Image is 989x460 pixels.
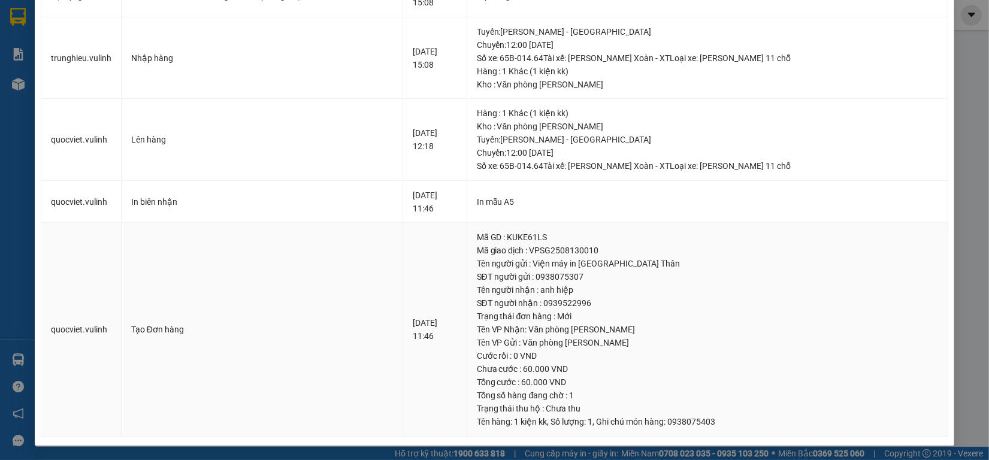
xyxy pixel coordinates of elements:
div: [DATE] 12:18 [413,126,457,153]
div: Tên VP Gửi : Văn phòng [PERSON_NAME] [477,336,939,349]
div: Kho : Văn phòng [PERSON_NAME] [477,120,939,133]
li: 1900 8181 [5,86,228,101]
div: Tuyến : [PERSON_NAME] - [GEOGRAPHIC_DATA] Chuyến: 12:00 [DATE] Số xe: 65B-014.64 Tài xế: [PERSON_... [477,25,939,65]
div: Tuyến : [PERSON_NAME] - [GEOGRAPHIC_DATA] Chuyến: 12:00 [DATE] Số xe: 65B-014.64 Tài xế: [PERSON_... [477,133,939,172]
div: In biên nhận [131,195,393,208]
div: Trạng thái đơn hàng : Mới [477,310,939,323]
div: Tổng số hàng đang chờ : 1 [477,389,939,402]
div: [DATE] 11:46 [413,189,457,215]
div: [DATE] 11:46 [413,316,457,343]
div: Hàng : 1 Khác (1 kiện kk) [477,65,939,78]
div: Tên người nhận : anh hiệp [477,283,939,296]
div: Cước rồi : 0 VND [477,349,939,362]
td: quocviet.vulinh [41,99,122,181]
div: Tên hàng: , Số lượng: , Ghi chú món hàng: [477,415,939,428]
div: Tên người gửi : Viện máy in [GEOGRAPHIC_DATA] Thân [477,257,939,270]
div: Trạng thái thu hộ : Chưa thu [477,402,939,415]
div: Mã giao dịch : VPSG2508130010 [477,244,939,257]
div: Nhập hàng [131,52,393,65]
b: [PERSON_NAME] [69,8,170,23]
div: Hàng : 1 Khác (1 kiện kk) [477,107,939,120]
span: environment [69,29,78,38]
div: Kho : Văn phòng [PERSON_NAME] [477,78,939,91]
div: Lên hàng [131,133,393,146]
li: E11, Đường số 8, Khu dân cư Nông [GEOGRAPHIC_DATA], Kv.[GEOGRAPHIC_DATA], [GEOGRAPHIC_DATA] [5,26,228,87]
div: Tạo Đơn hàng [131,323,393,336]
div: SĐT người nhận : 0939522996 [477,296,939,310]
div: In mẫu A5 [477,195,939,208]
div: [DATE] 15:08 [413,45,457,71]
img: logo.jpg [5,5,65,65]
div: Chưa cước : 60.000 VND [477,362,939,376]
span: 0938075403 [668,417,716,426]
div: Tổng cước : 60.000 VND [477,376,939,389]
td: quocviet.vulinh [41,181,122,223]
div: Tên VP Nhận: Văn phòng [PERSON_NAME] [477,323,939,336]
td: trunghieu.vulinh [41,17,122,99]
span: 1 kiện kk [515,417,548,426]
span: phone [5,89,15,98]
span: 1 [588,417,593,426]
td: quocviet.vulinh [41,223,122,437]
div: SĐT người gửi : 0938075307 [477,270,939,283]
div: Mã GD : KUKE61LS [477,231,939,244]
